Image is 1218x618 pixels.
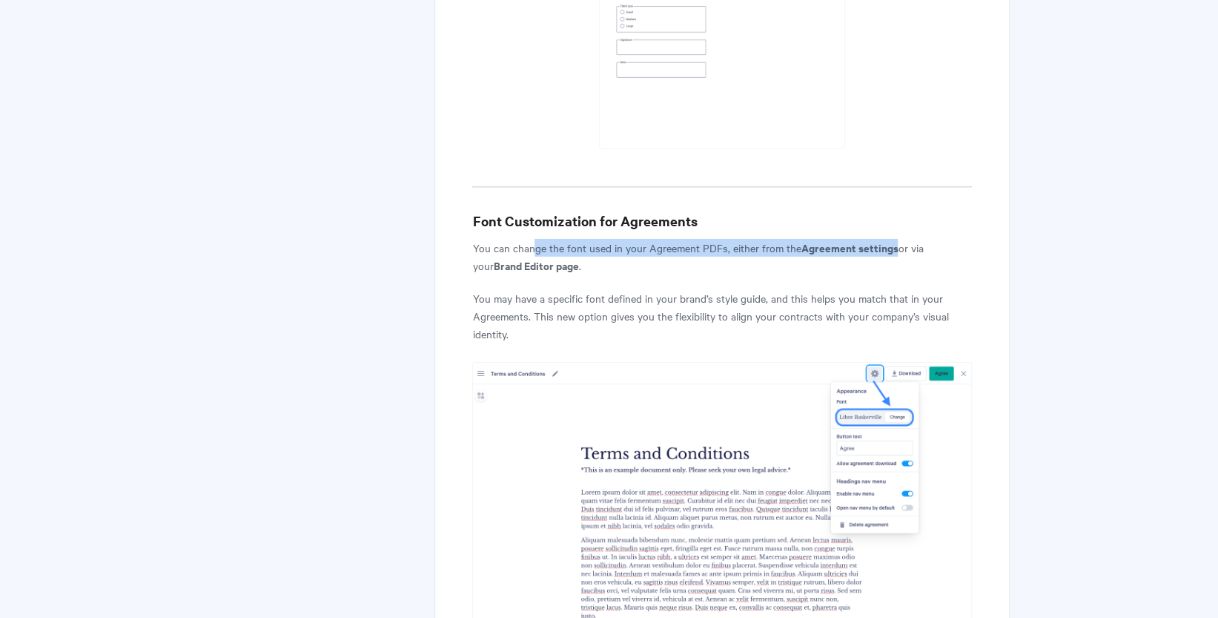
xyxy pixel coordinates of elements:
h3: Font Customization for Agreements [472,211,971,231]
strong: Brand Editor page [493,257,578,273]
strong: Agreement settings [801,240,898,255]
p: You may have a specific font defined in your brand’s style guide, and this helps you match that i... [472,289,971,343]
p: You can change the font used in your Agreement PDFs, either from the or via your . [472,239,971,275]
